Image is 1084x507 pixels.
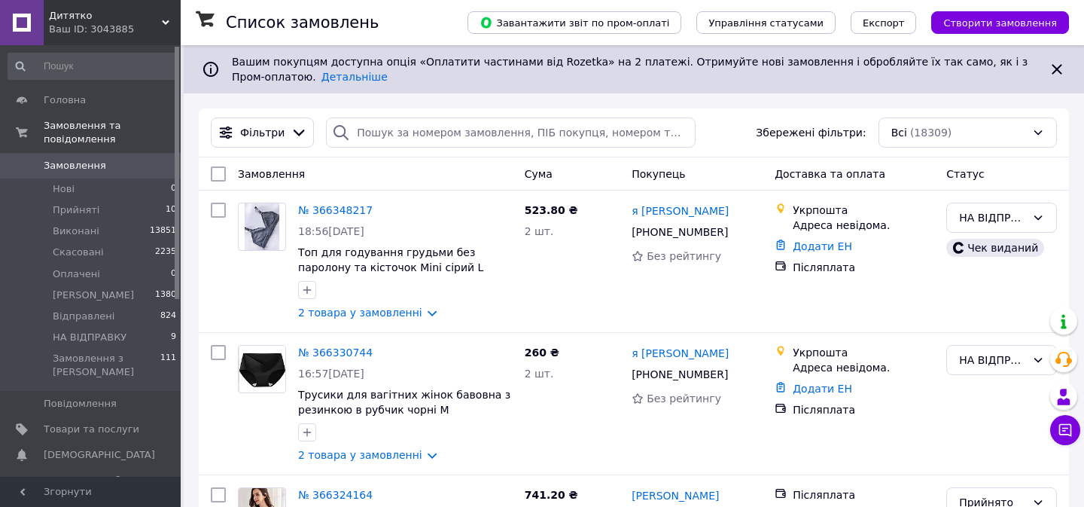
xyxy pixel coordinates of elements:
[1050,415,1080,445] button: Чат з покупцем
[8,53,178,80] input: Пошук
[171,331,176,344] span: 9
[793,402,934,417] div: Післяплата
[525,204,578,216] span: 523.80 ₴
[49,9,162,23] span: Дитятко
[155,289,176,302] span: 1380
[525,168,553,180] span: Cума
[238,345,286,393] a: Фото товару
[150,224,176,238] span: 13851
[298,368,364,380] span: 16:57[DATE]
[160,310,176,323] span: 824
[525,225,554,237] span: 2 шт.
[467,11,681,34] button: Завантажити звіт по пром-оплаті
[793,383,852,395] a: Додати ЕН
[238,168,305,180] span: Замовлення
[910,127,952,139] span: (18309)
[696,11,836,34] button: Управління статусами
[298,449,422,461] a: 2 товара у замовленні
[632,203,729,218] a: я [PERSON_NAME]
[946,239,1044,257] div: Чек виданий
[44,93,86,107] span: Головна
[166,203,176,217] span: 10
[53,224,99,238] span: Виконані
[44,474,139,501] span: Показники роботи компанії
[240,125,285,140] span: Фільтри
[53,267,100,281] span: Оплачені
[632,168,685,180] span: Покупець
[632,346,729,361] a: я [PERSON_NAME]
[632,488,719,503] a: [PERSON_NAME]
[298,389,510,416] a: Трусики для вагітних жінок бавовна з резинкою в рубчик чорні M
[53,203,99,217] span: Прийняті
[298,225,364,237] span: 18:56[DATE]
[326,118,696,148] input: Пошук за номером замовлення, ПІБ покупця, номером телефону, Email, номером накладної
[160,352,176,379] span: 111
[959,352,1026,368] div: НА ВІДПРАВКУ
[53,289,134,302] span: [PERSON_NAME]
[793,203,934,218] div: Укрпошта
[171,182,176,196] span: 0
[155,246,176,259] span: 2235
[53,246,104,259] span: Скасовані
[891,125,907,140] span: Всі
[44,448,155,462] span: [DEMOGRAPHIC_DATA]
[647,250,721,262] span: Без рейтингу
[44,423,139,436] span: Товари та послуги
[708,17,824,29] span: Управління статусами
[480,16,669,29] span: Завантажити звіт по пром-оплаті
[851,11,917,34] button: Експорт
[793,260,934,275] div: Післяплата
[931,11,1069,34] button: Створити замовлення
[238,203,286,251] a: Фото товару
[916,16,1069,28] a: Створити замовлення
[171,267,176,281] span: 0
[53,310,114,323] span: Відправлені
[298,246,483,273] a: Топ для годування грудьми без паролону та кісточок Mini сірий L
[756,125,866,140] span: Збережені фільтри:
[863,17,905,29] span: Експорт
[943,17,1057,29] span: Створити замовлення
[298,204,373,216] a: № 366348217
[53,182,75,196] span: Нові
[239,347,285,392] img: Фото товару
[959,209,1026,226] div: НА ВІДПРАВКУ
[232,56,1028,83] span: Вашим покупцям доступна опція «Оплатити частинами від Rozetka» на 2 платежі. Отримуйте нові замов...
[793,240,852,252] a: Додати ЕН
[525,347,559,359] span: 260 ₴
[632,368,728,380] span: [PHONE_NUMBER]
[49,23,181,36] div: Ваш ID: 3043885
[44,159,106,173] span: Замовлення
[53,352,160,379] span: Замовлення з [PERSON_NAME]
[44,119,181,146] span: Замовлення та повідомлення
[775,168,885,180] span: Доставка та оплата
[525,489,578,501] span: 741.20 ₴
[632,226,728,238] span: [PHONE_NUMBER]
[793,345,934,360] div: Укрпошта
[647,392,721,405] span: Без рейтингу
[321,71,388,83] a: Детальніше
[793,218,934,233] div: Адреса невідома.
[946,168,985,180] span: Статус
[44,397,117,411] span: Повідомлення
[53,331,126,344] span: НА ВІДПРАВКУ
[298,347,373,359] a: № 366330744
[793,360,934,375] div: Адреса невідома.
[298,489,373,501] a: № 366324164
[298,307,422,319] a: 2 товара у замовленні
[226,14,379,32] h1: Список замовлень
[525,368,554,380] span: 2 шт.
[245,203,280,250] img: Фото товару
[793,487,934,502] div: Післяплата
